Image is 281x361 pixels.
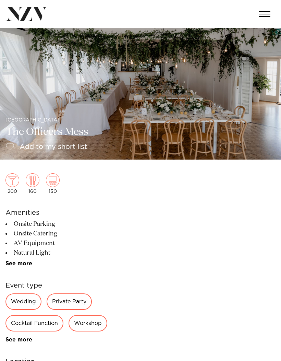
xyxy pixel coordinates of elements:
div: Private Party [47,293,92,310]
img: cocktail.png [5,173,19,187]
div: 160 [26,173,39,194]
li: Natural Light [5,248,117,258]
div: Cocktail Function [5,315,63,331]
li: Onsite Catering [5,229,117,238]
img: dining.png [26,173,39,187]
div: Workshop [69,315,107,331]
div: 150 [46,173,60,194]
li: AV Equipment [5,238,117,248]
img: theatre.png [46,173,60,187]
div: 200 [5,173,19,194]
img: nzv-logo.png [5,7,47,21]
li: Onsite Parking [5,219,117,229]
h6: Event type [5,280,117,291]
h6: Amenities [5,208,117,218]
div: Wedding [5,293,41,310]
